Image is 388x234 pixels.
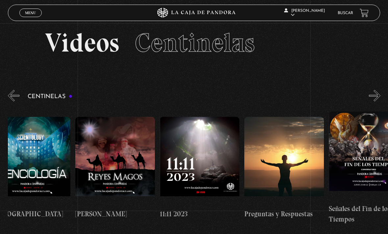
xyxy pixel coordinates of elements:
[75,209,155,219] h4: [PERSON_NAME]
[160,106,239,229] a: 11:11 2023
[23,16,38,21] span: Cerrar
[45,30,343,56] h2: Videos
[369,90,380,101] button: Next
[160,209,239,219] h4: 11:11 2023
[75,106,155,229] a: [PERSON_NAME]
[135,27,255,58] span: Centinelas
[338,11,353,15] a: Buscar
[244,106,324,229] a: Preguntas y Respuestas
[244,209,324,219] h4: Preguntas y Respuestas
[28,94,73,100] h3: Centinelas
[8,90,19,101] button: Previous
[25,11,36,15] span: Menu
[360,9,369,17] a: View your shopping cart
[284,9,325,17] span: [PERSON_NAME]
